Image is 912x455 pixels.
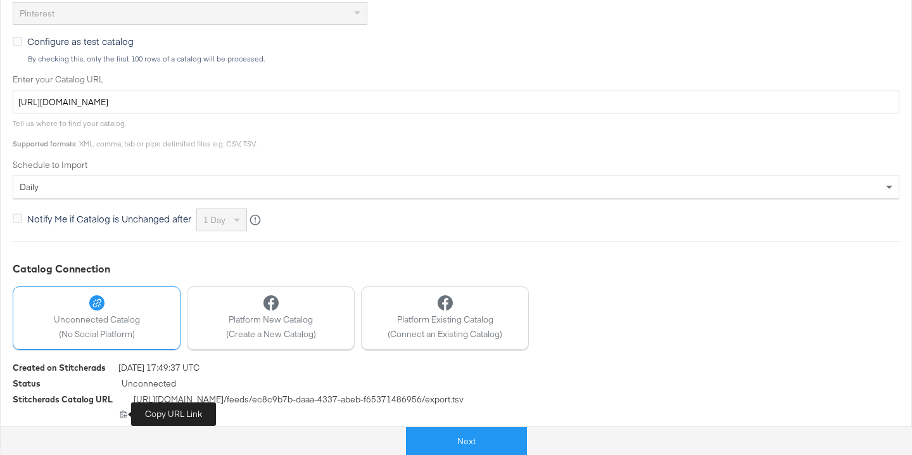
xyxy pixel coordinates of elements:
span: 1 day [203,214,225,226]
span: (Create a New Catalog) [226,328,316,340]
label: Enter your Catalog URL [13,74,899,86]
div: Created on Stitcherads [13,362,106,374]
label: Schedule to Import [13,159,899,171]
span: Unconnected Catalog [54,314,140,326]
button: Platform Existing Catalog(Connect an Existing Catalog) [361,286,529,350]
div: Stitcherads Catalog URL [13,394,113,406]
span: Unconnected [122,378,176,394]
span: [URL][DOMAIN_NAME] /feeds/ ec8c9b7b-daaa-4337-abeb-f65371486956 /export.tsv [134,394,464,409]
div: Status [13,378,41,390]
span: Platform New Catalog [226,314,316,326]
span: Configure as test catalog [27,35,134,48]
span: (No Social Platform) [54,328,140,340]
button: Platform New Catalog(Create a New Catalog) [187,286,355,350]
span: daily [20,181,39,193]
span: Tell us where to find your catalog. : XML, comma, tab or pipe delimited files e.g. CSV, TSV. [13,119,256,148]
input: Enter Catalog URL, e.g. http://www.example.com/products.xml [13,91,899,114]
span: Pinterest [20,8,54,19]
span: (Connect an Existing Catalog) [388,328,502,340]
span: Platform Existing Catalog [388,314,502,326]
div: By checking this, only the first 100 rows of a catalog will be processed. [27,54,899,63]
div: Copy URL Link [13,409,899,421]
button: Unconnected Catalog(No Social Platform) [13,286,180,350]
strong: Supported formats [13,139,76,148]
span: [DATE] 17:49:37 UTC [118,362,199,378]
span: Notify Me if Catalog is Unchanged after [27,212,191,225]
div: Catalog Connection [13,262,899,276]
